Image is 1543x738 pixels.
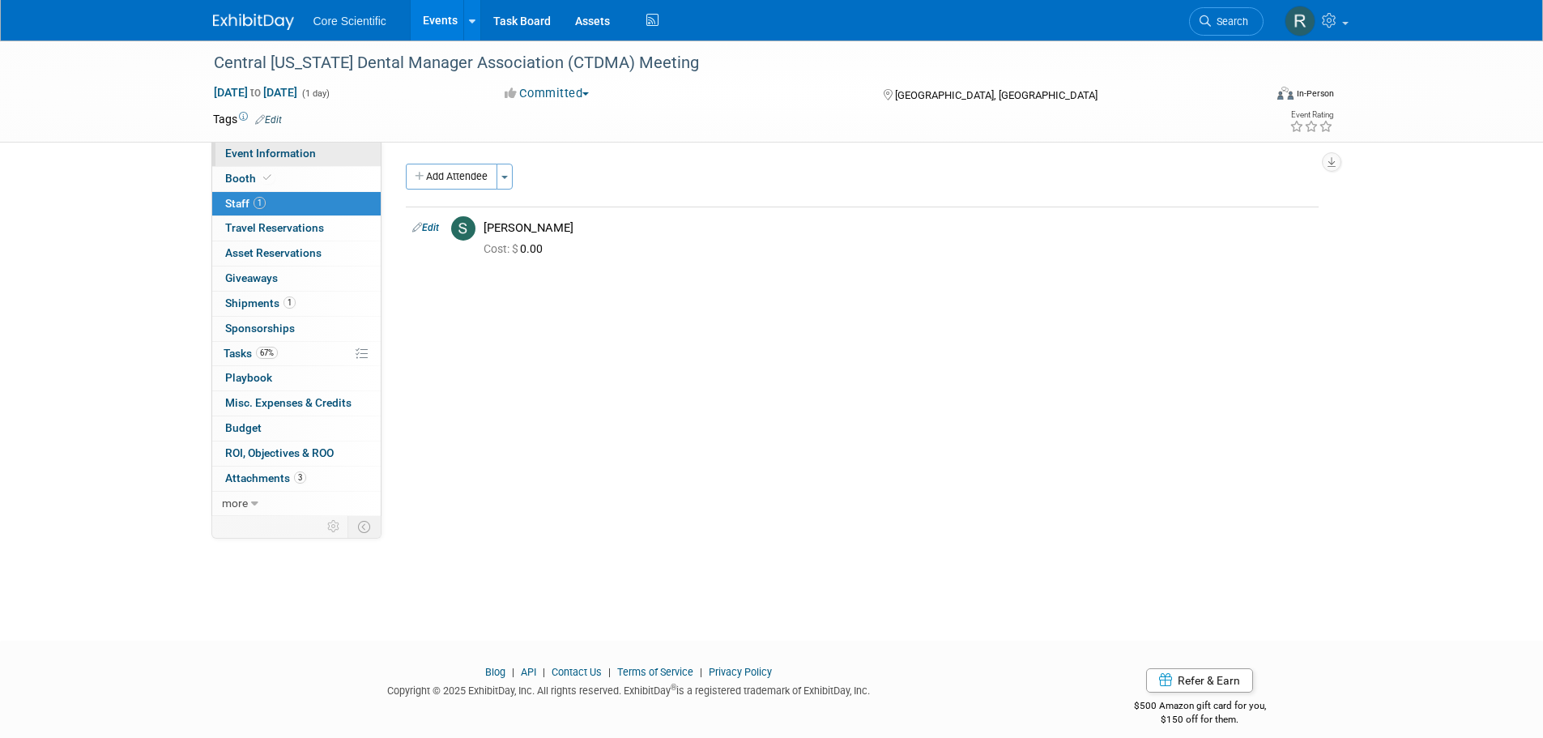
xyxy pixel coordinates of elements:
a: Playbook [212,366,381,390]
a: Sponsorships [212,317,381,341]
span: 1 [283,296,296,309]
span: Tasks [224,347,278,360]
span: Misc. Expenses & Credits [225,396,352,409]
a: Staff1 [212,192,381,216]
span: Booth [225,172,275,185]
span: | [696,666,706,678]
span: | [539,666,549,678]
span: 67% [256,347,278,359]
a: Tasks67% [212,342,381,366]
span: (1 day) [301,88,330,99]
a: more [212,492,381,516]
td: Personalize Event Tab Strip [320,516,348,537]
span: Cost: $ [484,242,520,255]
a: Edit [255,114,282,126]
td: Tags [213,111,282,127]
img: S.jpg [451,216,475,241]
a: Refer & Earn [1146,668,1253,693]
span: 0.00 [484,242,549,255]
span: Budget [225,421,262,434]
span: more [222,497,248,510]
span: to [248,86,263,99]
span: Sponsorships [225,322,295,335]
td: Toggle Event Tabs [347,516,381,537]
span: 3 [294,471,306,484]
a: Event Information [212,142,381,166]
span: | [508,666,518,678]
span: | [604,666,615,678]
a: Shipments1 [212,292,381,316]
div: Copyright © 2025 ExhibitDay, Inc. All rights reserved. ExhibitDay is a registered trademark of Ex... [213,680,1046,698]
span: Staff [225,197,266,210]
span: 1 [254,197,266,209]
button: Committed [499,85,595,102]
div: Event Rating [1289,111,1333,119]
div: Central [US_STATE] Dental Manager Association (CTDMA) Meeting [208,49,1239,78]
a: Edit [412,222,439,233]
div: Event Format [1168,84,1335,109]
a: Contact Us [552,666,602,678]
span: Asset Reservations [225,246,322,259]
span: [GEOGRAPHIC_DATA], [GEOGRAPHIC_DATA] [895,89,1098,101]
span: Core Scientific [313,15,386,28]
span: [DATE] [DATE] [213,85,298,100]
a: Budget [212,416,381,441]
button: Add Attendee [406,164,497,190]
a: Asset Reservations [212,241,381,266]
div: $150 off for them. [1069,713,1331,727]
i: Booth reservation complete [263,173,271,182]
a: Blog [485,666,505,678]
a: Search [1189,7,1264,36]
img: Format-Inperson.png [1277,87,1294,100]
div: $500 Amazon gift card for you, [1069,689,1331,726]
a: Terms of Service [617,666,693,678]
span: Attachments [225,471,306,484]
div: In-Person [1296,87,1334,100]
span: Search [1211,15,1248,28]
a: Privacy Policy [709,666,772,678]
a: API [521,666,536,678]
a: ROI, Objectives & ROO [212,442,381,466]
a: Attachments3 [212,467,381,491]
img: ExhibitDay [213,14,294,30]
span: Playbook [225,371,272,384]
a: Giveaways [212,267,381,291]
span: Shipments [225,296,296,309]
sup: ® [671,683,676,692]
img: Rachel Wolff [1285,6,1315,36]
span: Travel Reservations [225,221,324,234]
div: [PERSON_NAME] [484,220,1312,236]
a: Misc. Expenses & Credits [212,391,381,416]
a: Booth [212,167,381,191]
span: Event Information [225,147,316,160]
span: ROI, Objectives & ROO [225,446,334,459]
a: Travel Reservations [212,216,381,241]
span: Giveaways [225,271,278,284]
